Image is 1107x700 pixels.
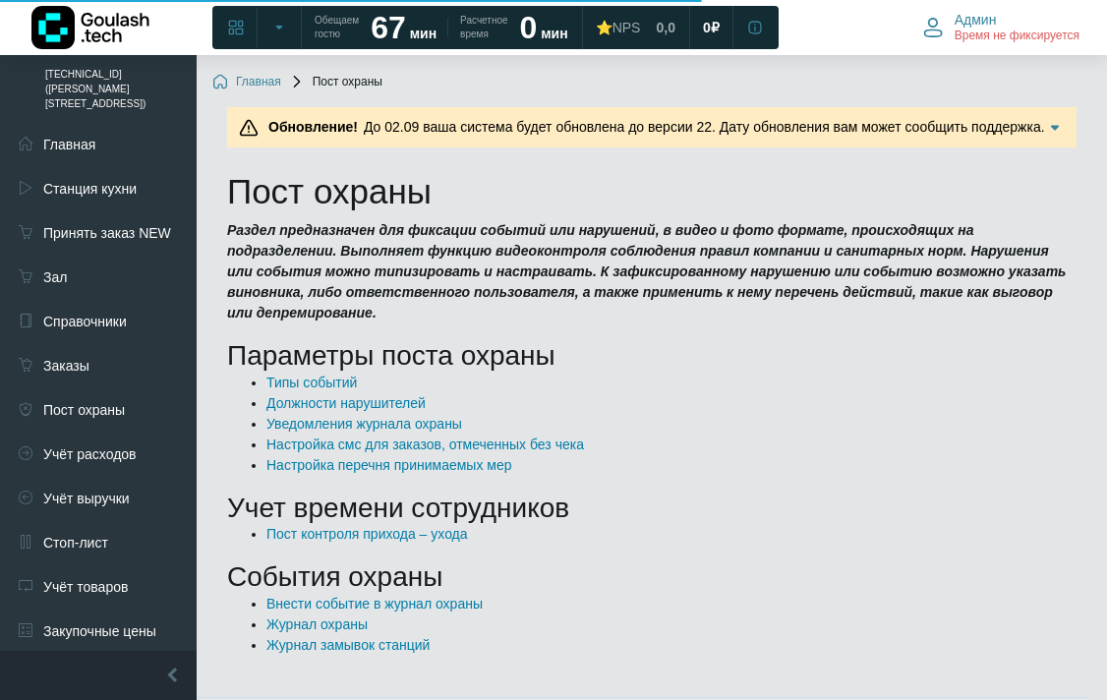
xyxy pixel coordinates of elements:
strong: 67 [371,10,406,45]
h2: Учет времени сотрудников [227,492,1077,525]
a: Журнал охраны [266,616,368,632]
img: Логотип компании Goulash.tech [31,6,149,49]
img: Подробнее [1045,118,1065,138]
button: Админ Время не фиксируется [911,7,1091,48]
span: Расчетное время [460,14,507,41]
img: Предупреждение [239,118,259,138]
a: Типы событий [266,375,357,390]
blockquote: Раздел предназначен для фиксации событий или нарушений, в видео и фото формате, происходящих на п... [227,220,1077,323]
span: мин [541,26,567,41]
span: NPS [612,20,641,35]
span: 0 [703,19,711,36]
span: 0,0 [656,19,674,36]
a: ⭐NPS 0,0 [584,10,687,45]
div: ⭐ [596,19,641,36]
span: мин [410,26,437,41]
a: 0 ₽ [691,10,731,45]
b: Обновление! [268,119,358,135]
a: Пост контроля прихода – ухода [266,526,468,542]
a: Внести событие в журнал охраны [266,596,483,612]
h2: Параметры поста охраны [227,339,1077,373]
span: Пост охраны [289,75,382,90]
a: Настройка перечня принимаемых мер [266,457,512,473]
span: Обещаем гостю [315,14,359,41]
a: Журнал замывок станций [266,637,430,653]
strong: 0 [520,10,538,45]
h1: Пост охраны [227,171,1077,212]
a: Настройка смс для заказов, отмеченных без чека [266,437,584,452]
a: Должности нарушителей [266,395,426,411]
h2: События охраны [227,560,1077,594]
a: Обещаем гостю 67 мин Расчетное время 0 мин [303,10,580,45]
span: Админ [955,11,997,29]
a: Уведомления журнала охраны [266,416,462,432]
span: Время не фиксируется [955,29,1079,44]
span: ₽ [711,19,720,36]
span: До 02.09 ваша система будет обновлена до версии 22. Дату обновления вам может сообщить поддержка.... [262,119,1045,155]
a: Главная [212,75,281,90]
